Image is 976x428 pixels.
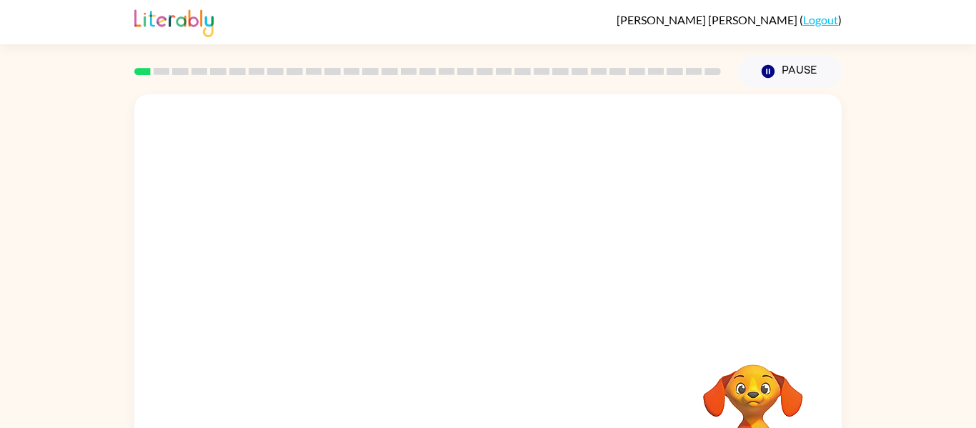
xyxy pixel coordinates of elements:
[803,13,838,26] a: Logout
[738,55,842,88] button: Pause
[134,6,214,37] img: Literably
[617,13,800,26] span: [PERSON_NAME] [PERSON_NAME]
[617,13,842,26] div: ( )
